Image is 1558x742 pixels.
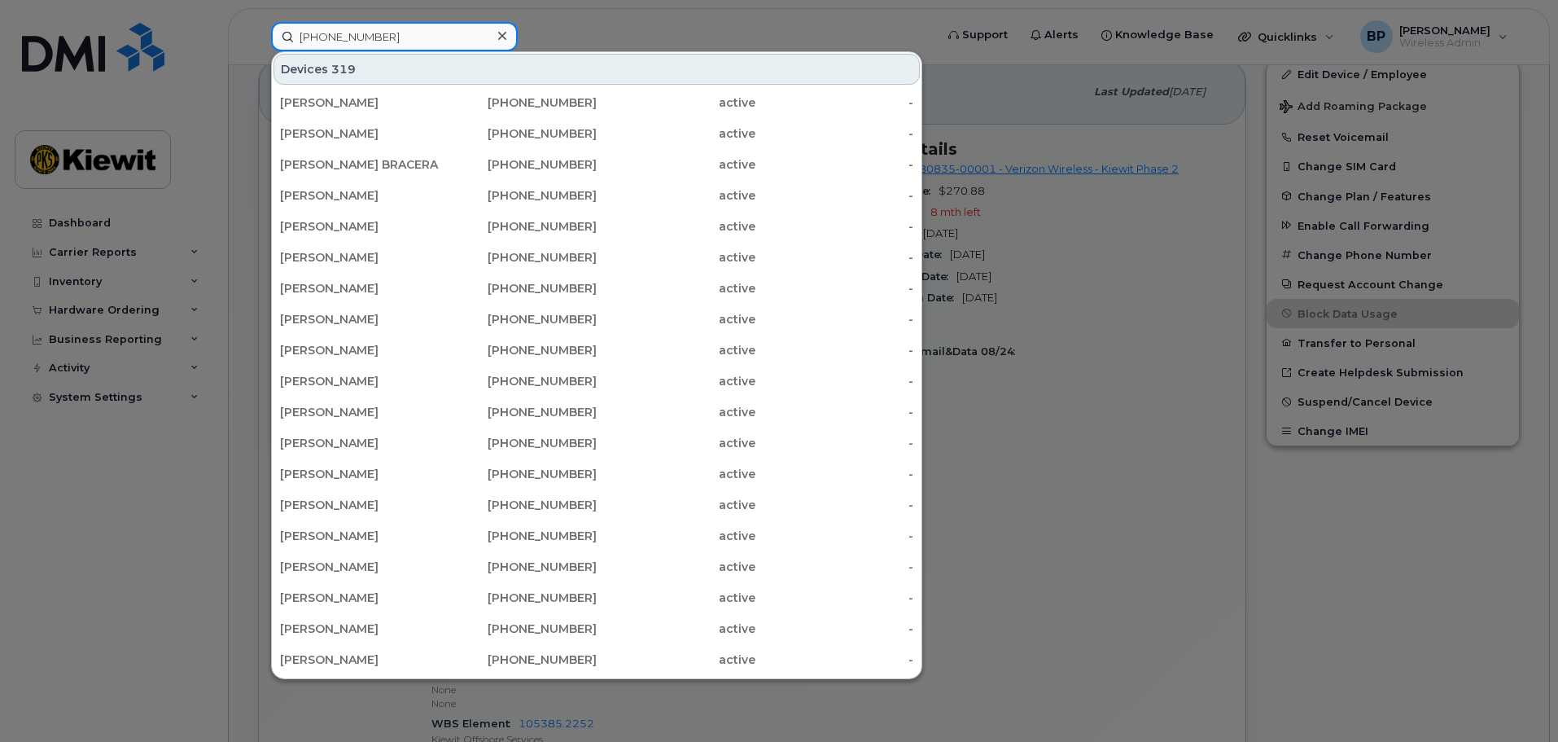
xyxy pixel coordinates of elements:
a: [PERSON_NAME][PHONE_NUMBER]active- [274,459,920,489]
div: - [755,125,914,142]
div: [PHONE_NUMBER] [439,249,597,266]
div: [PHONE_NUMBER] [439,156,597,173]
div: active [597,94,755,111]
a: [PERSON_NAME][PHONE_NUMBER]active- [274,181,920,210]
div: active [597,528,755,544]
div: - [755,249,914,266]
div: - [755,342,914,358]
div: [PERSON_NAME] [280,94,439,111]
div: active [597,590,755,606]
div: active [597,249,755,266]
a: [PERSON_NAME][PHONE_NUMBER]active- [274,645,920,674]
iframe: Messenger Launcher [1487,671,1546,730]
a: [PERSON_NAME][PHONE_NUMBER]active- [274,88,920,117]
a: [PERSON_NAME][PHONE_NUMBER]active- [274,583,920,612]
div: [PERSON_NAME] [280,497,439,513]
div: [PERSON_NAME] [280,621,439,637]
a: [PERSON_NAME] BRACERACK[PHONE_NUMBER]active- [274,150,920,179]
div: [PERSON_NAME] [280,280,439,296]
div: [PERSON_NAME] [280,404,439,420]
div: [PHONE_NUMBER] [439,559,597,575]
div: [PHONE_NUMBER] [439,311,597,327]
div: [PERSON_NAME] [280,249,439,266]
div: - [755,187,914,204]
div: active [597,373,755,389]
div: - [755,218,914,235]
div: [PHONE_NUMBER] [439,187,597,204]
div: [PHONE_NUMBER] [439,94,597,111]
a: [PERSON_NAME][PHONE_NUMBER]active- [274,305,920,334]
div: active [597,187,755,204]
a: [PERSON_NAME][PHONE_NUMBER]active- [274,676,920,705]
a: [PERSON_NAME][PHONE_NUMBER]active- [274,336,920,365]
div: - [755,435,914,451]
div: [PHONE_NUMBER] [439,528,597,544]
div: [PHONE_NUMBER] [439,280,597,296]
div: active [597,621,755,637]
div: active [597,466,755,482]
div: - [755,621,914,637]
div: [PHONE_NUMBER] [439,404,597,420]
div: [PERSON_NAME] [280,559,439,575]
div: [PHONE_NUMBER] [439,342,597,358]
div: [PHONE_NUMBER] [439,590,597,606]
div: [PERSON_NAME] [280,187,439,204]
div: [PHONE_NUMBER] [439,373,597,389]
div: [PERSON_NAME] [280,528,439,544]
div: [PHONE_NUMBER] [439,466,597,482]
div: Devices [274,54,920,85]
div: active [597,311,755,327]
div: active [597,280,755,296]
div: active [597,404,755,420]
div: [PERSON_NAME] BRACERACK [280,156,439,173]
div: [PERSON_NAME] [280,590,439,606]
div: - [755,156,914,173]
div: [PERSON_NAME] [280,373,439,389]
div: active [597,652,755,668]
a: [PERSON_NAME][PHONE_NUMBER]active- [274,367,920,396]
div: [PERSON_NAME] [280,435,439,451]
div: active [597,342,755,358]
a: [PERSON_NAME][PHONE_NUMBER]active- [274,614,920,643]
div: [PERSON_NAME] [280,652,439,668]
input: Find something... [271,22,518,51]
div: active [597,497,755,513]
div: active [597,435,755,451]
a: [PERSON_NAME][PHONE_NUMBER]active- [274,212,920,241]
a: [PERSON_NAME][PHONE_NUMBER]active- [274,119,920,148]
div: - [755,373,914,389]
div: [PHONE_NUMBER] [439,218,597,235]
div: [PERSON_NAME] [280,342,439,358]
div: [PERSON_NAME] [280,466,439,482]
a: [PERSON_NAME][PHONE_NUMBER]active- [274,552,920,582]
div: [PHONE_NUMBER] [439,497,597,513]
div: [PERSON_NAME] [280,218,439,235]
div: [PERSON_NAME] [280,311,439,327]
div: - [755,280,914,296]
div: - [755,497,914,513]
div: [PHONE_NUMBER] [439,621,597,637]
div: - [755,466,914,482]
div: active [597,125,755,142]
div: [PHONE_NUMBER] [439,435,597,451]
div: - [755,94,914,111]
div: active [597,559,755,575]
div: - [755,404,914,420]
a: [PERSON_NAME][PHONE_NUMBER]active- [274,521,920,551]
a: [PERSON_NAME][PHONE_NUMBER]active- [274,243,920,272]
a: [PERSON_NAME][PHONE_NUMBER]active- [274,490,920,520]
div: active [597,218,755,235]
span: 319 [331,61,356,77]
div: [PHONE_NUMBER] [439,125,597,142]
div: - [755,590,914,606]
a: [PERSON_NAME][PHONE_NUMBER]active- [274,428,920,458]
div: - [755,559,914,575]
div: [PHONE_NUMBER] [439,652,597,668]
a: [PERSON_NAME][PHONE_NUMBER]active- [274,397,920,427]
div: [PERSON_NAME] [280,125,439,142]
div: active [597,156,755,173]
a: [PERSON_NAME][PHONE_NUMBER]active- [274,274,920,303]
div: - [755,652,914,668]
div: - [755,528,914,544]
div: - [755,311,914,327]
